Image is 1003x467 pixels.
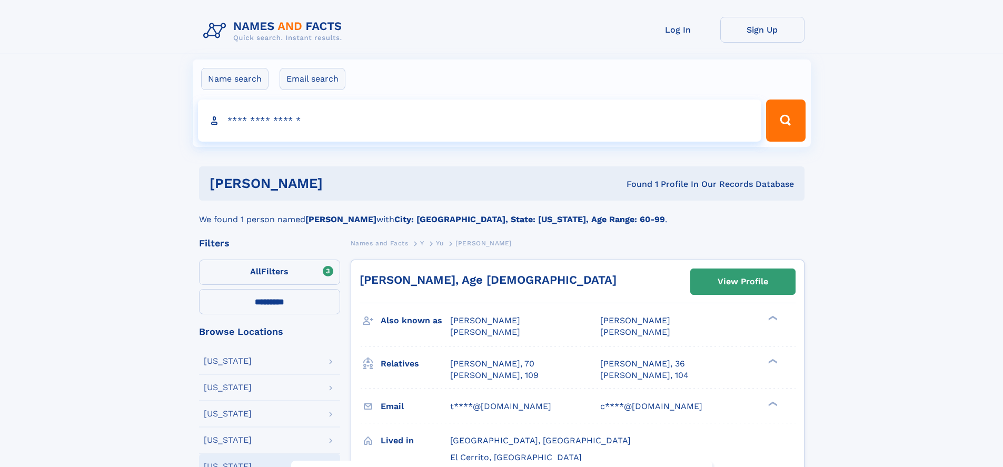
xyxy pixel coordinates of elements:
[201,68,269,90] label: Name search
[450,315,520,325] span: [PERSON_NAME]
[600,358,685,370] a: [PERSON_NAME], 36
[420,240,424,247] span: Y
[766,100,805,142] button: Search Button
[351,236,409,250] a: Names and Facts
[305,214,376,224] b: [PERSON_NAME]
[720,17,805,43] a: Sign Up
[394,214,665,224] b: City: [GEOGRAPHIC_DATA], State: [US_STATE], Age Range: 60-99
[718,270,768,294] div: View Profile
[198,100,762,142] input: search input
[381,432,450,450] h3: Lived in
[600,315,670,325] span: [PERSON_NAME]
[474,178,794,190] div: Found 1 Profile In Our Records Database
[450,327,520,337] span: [PERSON_NAME]
[360,273,617,286] a: [PERSON_NAME], Age [DEMOGRAPHIC_DATA]
[450,452,582,462] span: El Cerrito, [GEOGRAPHIC_DATA]
[600,327,670,337] span: [PERSON_NAME]
[691,269,795,294] a: View Profile
[766,315,778,322] div: ❯
[636,17,720,43] a: Log In
[204,383,252,392] div: [US_STATE]
[250,266,261,276] span: All
[450,435,631,445] span: [GEOGRAPHIC_DATA], [GEOGRAPHIC_DATA]
[199,260,340,285] label: Filters
[199,201,805,226] div: We found 1 person named with .
[381,398,450,415] h3: Email
[600,370,689,381] a: [PERSON_NAME], 104
[450,358,534,370] a: [PERSON_NAME], 70
[420,236,424,250] a: Y
[210,177,475,190] h1: [PERSON_NAME]
[204,410,252,418] div: [US_STATE]
[204,436,252,444] div: [US_STATE]
[199,239,340,248] div: Filters
[455,240,512,247] span: [PERSON_NAME]
[436,240,443,247] span: Yu
[199,17,351,45] img: Logo Names and Facts
[204,357,252,365] div: [US_STATE]
[766,400,778,407] div: ❯
[381,312,450,330] h3: Also known as
[766,357,778,364] div: ❯
[450,370,539,381] a: [PERSON_NAME], 109
[199,327,340,336] div: Browse Locations
[436,236,443,250] a: Yu
[381,355,450,373] h3: Relatives
[280,68,345,90] label: Email search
